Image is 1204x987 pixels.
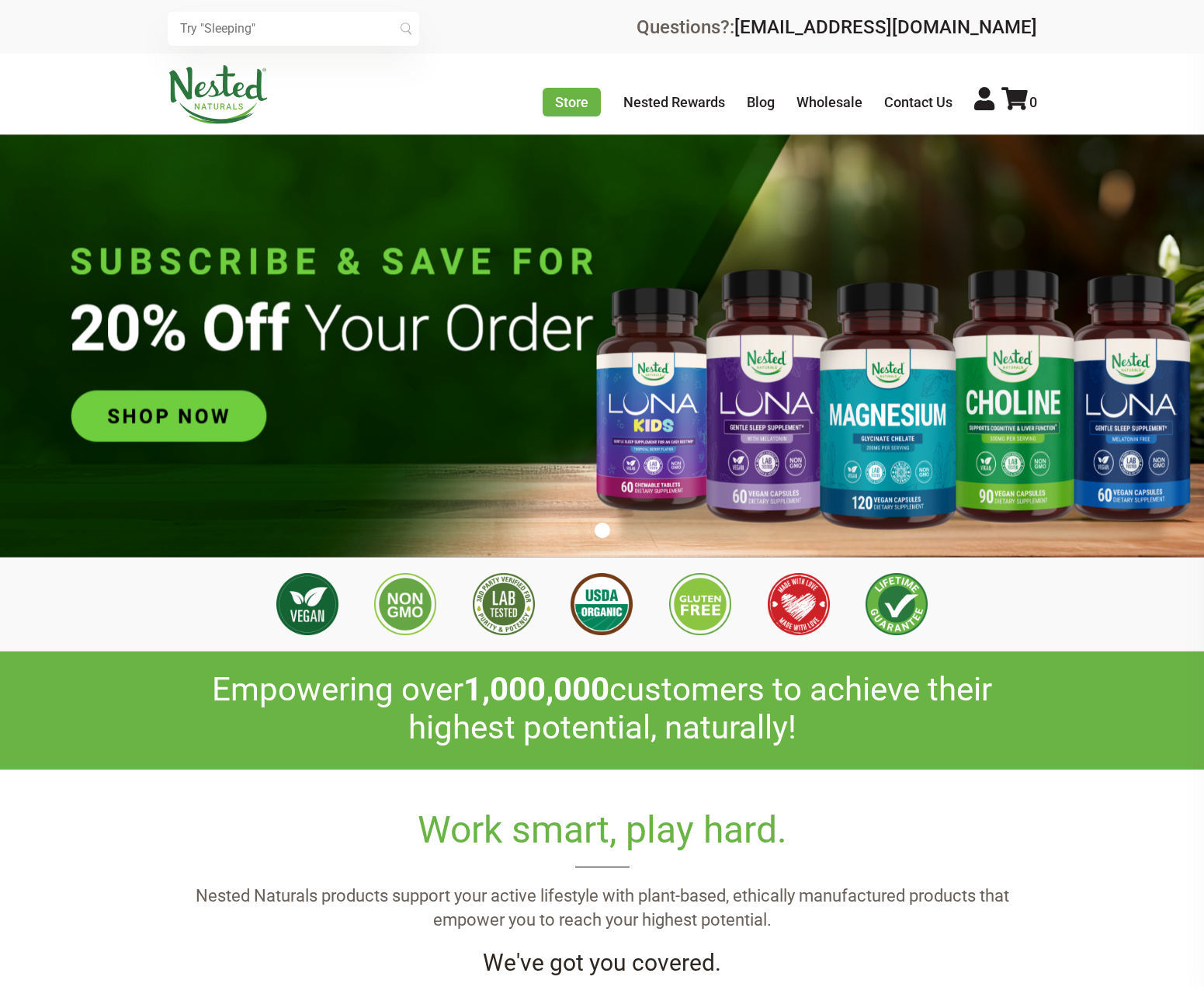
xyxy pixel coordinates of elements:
[669,573,731,635] img: Gluten Free
[473,573,535,635] img: 3rd Party Lab Tested
[768,573,830,635] img: Made with Love
[374,573,436,635] img: Non GMO
[747,94,775,110] a: Blog
[168,671,1037,746] h2: Empowering over customers to achieve their highest potential, naturally!
[543,88,601,116] a: Store
[623,94,725,110] a: Nested Rewards
[796,94,862,110] a: Wholesale
[637,18,1037,36] div: Questions?:
[866,573,928,635] img: Lifetime Guarantee
[168,950,1037,977] h4: We've got you covered.
[1001,94,1037,110] a: 0
[168,65,269,124] img: Nested Naturals
[168,884,1037,933] p: Nested Naturals products support your active lifestyle with plant-based, ethically manufactured p...
[595,523,610,538] button: 1 of 1
[276,573,338,635] img: Vegan
[168,808,1037,867] h2: Work smart, play hard.
[1029,94,1037,110] span: 0
[571,573,633,635] img: USDA Organic
[734,16,1037,38] a: [EMAIL_ADDRESS][DOMAIN_NAME]
[168,12,419,46] input: Try "Sleeping"
[463,670,609,708] span: 1,000,000
[884,94,952,110] a: Contact Us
